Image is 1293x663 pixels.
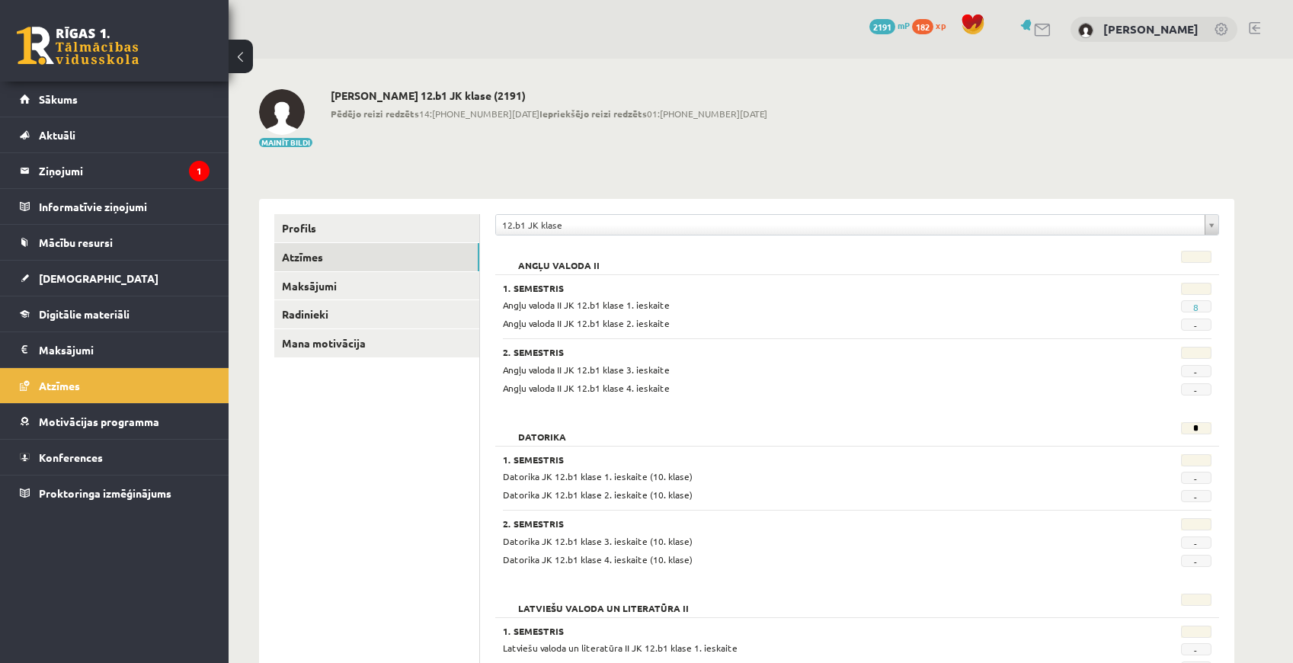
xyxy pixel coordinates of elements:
span: 14:[PHONE_NUMBER][DATE] 01:[PHONE_NUMBER][DATE] [331,107,767,120]
a: Motivācijas programma [20,404,210,439]
h2: Latviešu valoda un literatūra II [503,594,704,609]
a: Atzīmes [20,368,210,403]
h2: Datorika [503,422,581,437]
h3: 2. Semestris [503,518,1090,529]
i: 1 [189,161,210,181]
h3: 1. Semestris [503,626,1090,636]
img: Daniella Bergmane [259,89,305,135]
a: [DEMOGRAPHIC_DATA] [20,261,210,296]
b: Pēdējo reizi redzēts [331,107,419,120]
a: Digitālie materiāli [20,296,210,331]
h2: [PERSON_NAME] 12.b1 JK klase (2191) [331,89,767,102]
h2: Angļu valoda II [503,251,615,266]
span: 2191 [869,19,895,34]
a: Radinieki [274,300,479,328]
span: - [1181,383,1211,396]
a: 12.b1 JK klase [496,215,1218,235]
a: Maksājumi [20,332,210,367]
a: Ziņojumi1 [20,153,210,188]
span: - [1181,365,1211,377]
span: Datorika JK 12.b1 klase 3. ieskaite (10. klase) [503,535,693,547]
span: Datorika JK 12.b1 klase 4. ieskaite (10. klase) [503,553,693,565]
span: Mācību resursi [39,235,113,249]
a: 182 xp [912,19,953,31]
h3: 1. Semestris [503,454,1090,465]
a: Aktuāli [20,117,210,152]
a: 2191 mP [869,19,910,31]
h3: 2. Semestris [503,347,1090,357]
span: - [1181,490,1211,502]
legend: Ziņojumi [39,153,210,188]
span: Digitālie materiāli [39,307,130,321]
a: 8 [1193,301,1199,313]
span: Angļu valoda II JK 12.b1 klase 4. ieskaite [503,382,670,394]
a: Atzīmes [274,243,479,271]
span: Atzīmes [39,379,80,392]
span: - [1181,555,1211,567]
span: Datorika JK 12.b1 klase 1. ieskaite (10. klase) [503,470,693,482]
span: - [1181,536,1211,549]
span: Angļu valoda II JK 12.b1 klase 3. ieskaite [503,364,670,376]
span: Motivācijas programma [39,415,159,428]
span: Angļu valoda II JK 12.b1 klase 2. ieskaite [503,317,670,329]
b: Iepriekšējo reizi redzēts [539,107,647,120]
a: Sākums [20,82,210,117]
a: Mācību resursi [20,225,210,260]
a: [PERSON_NAME] [1103,21,1199,37]
span: Proktoringa izmēģinājums [39,486,171,500]
legend: Informatīvie ziņojumi [39,189,210,224]
span: mP [898,19,910,31]
img: Daniella Bergmane [1078,23,1093,38]
span: Latviešu valoda un literatūra II JK 12.b1 klase 1. ieskaite [503,642,738,654]
span: - [1181,319,1211,331]
a: Profils [274,214,479,242]
a: Rīgas 1. Tālmācības vidusskola [17,27,139,65]
span: - [1181,472,1211,484]
span: - [1181,643,1211,655]
span: 12.b1 JK klase [502,215,1199,235]
span: Aktuāli [39,128,75,142]
a: Maksājumi [274,272,479,300]
legend: Maksājumi [39,332,210,367]
span: [DEMOGRAPHIC_DATA] [39,271,158,285]
a: Mana motivācija [274,329,479,357]
span: Angļu valoda II JK 12.b1 klase 1. ieskaite [503,299,670,311]
span: 182 [912,19,933,34]
a: Proktoringa izmēģinājums [20,476,210,511]
a: Informatīvie ziņojumi [20,189,210,224]
span: Konferences [39,450,103,464]
span: Datorika JK 12.b1 klase 2. ieskaite (10. klase) [503,488,693,501]
button: Mainīt bildi [259,138,312,147]
span: xp [936,19,946,31]
span: Sākums [39,92,78,106]
h3: 1. Semestris [503,283,1090,293]
a: Konferences [20,440,210,475]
